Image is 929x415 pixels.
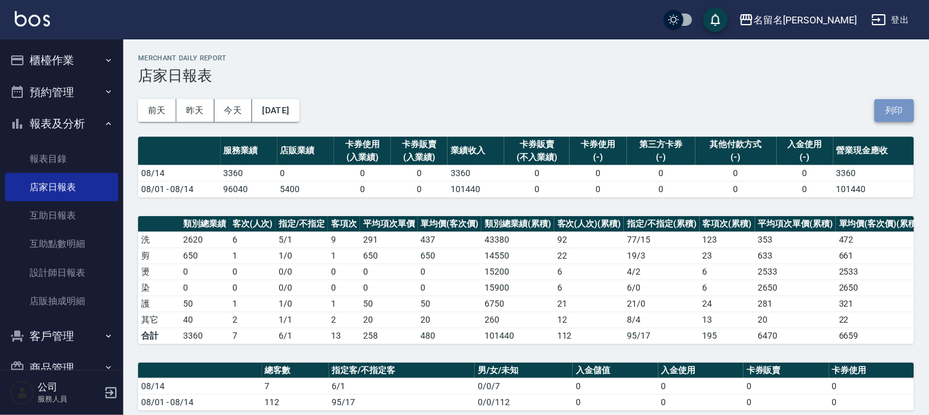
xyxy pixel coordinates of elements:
[221,165,277,181] td: 3360
[229,232,276,248] td: 6
[836,280,923,296] td: 2650
[695,165,776,181] td: 0
[360,264,418,280] td: 0
[481,296,554,312] td: 6750
[329,394,475,410] td: 95/17
[337,138,388,151] div: 卡券使用
[360,280,418,296] td: 0
[777,181,833,197] td: 0
[700,248,755,264] td: 23
[334,181,391,197] td: 0
[277,137,334,166] th: 店販業績
[554,280,624,296] td: 6
[276,216,328,232] th: 指定/不指定
[229,248,276,264] td: 1
[734,7,862,33] button: 名留名[PERSON_NAME]
[328,232,360,248] td: 9
[743,378,829,394] td: 0
[418,328,482,344] td: 480
[630,138,693,151] div: 第三方卡券
[755,232,837,248] td: 353
[276,280,328,296] td: 0 / 0
[554,312,624,328] td: 12
[418,312,482,328] td: 20
[448,137,504,166] th: 業績收入
[836,264,923,280] td: 2533
[38,393,100,405] p: 服務人員
[276,296,328,312] td: 1 / 0
[138,54,914,62] h2: Merchant Daily Report
[360,312,418,328] td: 20
[829,394,914,410] td: 0
[833,181,914,197] td: 101440
[627,165,696,181] td: 0
[5,44,118,76] button: 櫃檯作業
[700,232,755,248] td: 123
[630,151,693,164] div: (-)
[229,216,276,232] th: 客次(人次)
[418,296,482,312] td: 50
[554,248,624,264] td: 22
[703,7,728,32] button: save
[755,216,837,232] th: 平均項次單價(累積)
[836,216,923,232] th: 單均價(客次價)(累積)
[5,145,118,173] a: 報表目錄
[138,216,923,344] table: a dense table
[755,312,837,328] td: 20
[780,151,830,164] div: (-)
[138,67,914,84] h3: 店家日報表
[554,216,624,232] th: 客次(人次)(累積)
[215,99,253,122] button: 今天
[5,259,118,287] a: 設計師日報表
[328,312,360,328] td: 2
[329,363,475,379] th: 指定客/不指定客
[138,312,180,328] td: 其它
[328,296,360,312] td: 1
[252,99,299,122] button: [DATE]
[448,181,504,197] td: 101440
[624,328,700,344] td: 95/17
[391,181,448,197] td: 0
[328,328,360,344] td: 13
[418,264,482,280] td: 0
[481,328,554,344] td: 101440
[554,264,624,280] td: 6
[229,328,276,344] td: 7
[180,328,229,344] td: 3360
[700,216,755,232] th: 客項次(累積)
[481,232,554,248] td: 43380
[570,181,626,197] td: 0
[276,232,328,248] td: 5 / 1
[276,248,328,264] td: 1 / 0
[700,328,755,344] td: 195
[833,137,914,166] th: 營業現金應收
[262,378,329,394] td: 7
[394,151,444,164] div: (入業績)
[573,138,623,151] div: 卡券使用
[328,248,360,264] td: 1
[10,381,35,405] img: Person
[138,248,180,264] td: 剪
[833,165,914,181] td: 3360
[418,232,482,248] td: 437
[755,264,837,280] td: 2533
[475,363,573,379] th: 男/女/未知
[229,264,276,280] td: 0
[836,296,923,312] td: 321
[5,352,118,384] button: 商品管理
[573,378,658,394] td: 0
[138,181,221,197] td: 08/01 - 08/14
[337,151,388,164] div: (入業績)
[755,280,837,296] td: 2650
[418,280,482,296] td: 0
[481,248,554,264] td: 14550
[394,138,444,151] div: 卡券販賣
[624,296,700,312] td: 21 / 0
[777,165,833,181] td: 0
[329,378,475,394] td: 6/1
[658,378,743,394] td: 0
[829,363,914,379] th: 卡券使用
[138,165,221,181] td: 08/14
[360,248,418,264] td: 650
[755,296,837,312] td: 281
